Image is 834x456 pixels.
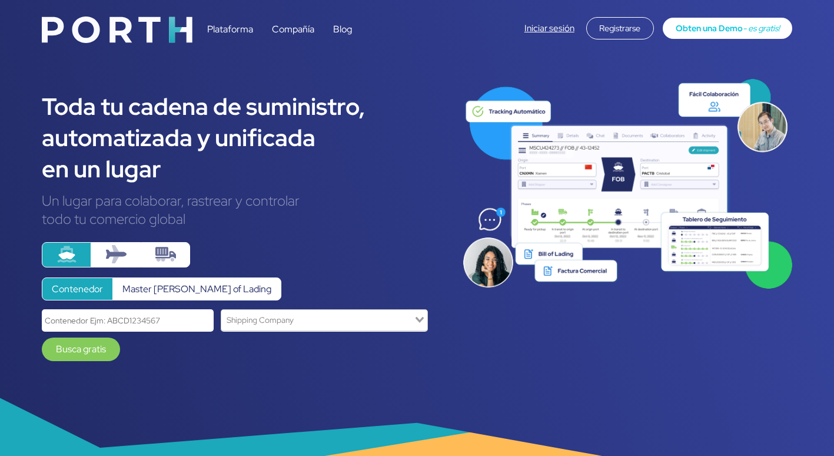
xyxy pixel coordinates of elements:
label: Contenedor [42,277,113,300]
label: Master [PERSON_NAME] of Lading [112,277,281,300]
a: Iniciar sesión [524,22,574,34]
a: Registrarse [586,22,654,34]
div: automatizada y unificada [42,122,444,153]
div: Search for option [221,309,428,331]
div: Un lugar para colaborar, rastrear y controlar [42,191,444,210]
div: Registrarse [586,17,654,39]
a: Compañía [272,23,314,35]
a: Busca gratis [42,338,120,361]
div: en un lugar [42,153,444,184]
span: Obten una Demo [676,22,743,34]
img: plane.svg [106,244,127,265]
img: ship.svg [57,244,77,265]
input: Contenedor Ejm: ABCD1234567 [42,309,214,331]
img: truck-container.svg [155,244,176,265]
a: Blog [333,23,352,35]
span: - es gratis! [743,22,780,34]
a: Plataforma [207,23,253,35]
div: todo tu comercio global [42,210,444,228]
input: Search for option [222,312,413,328]
a: Obten una Demo- es gratis! [663,18,792,39]
div: Toda tu cadena de suministro, [42,91,444,122]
